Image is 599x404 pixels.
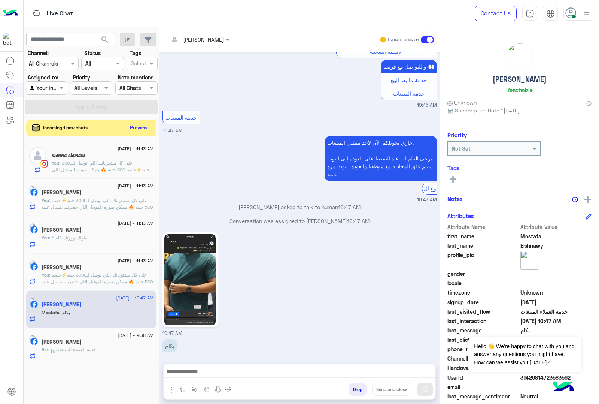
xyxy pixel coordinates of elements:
[189,383,201,395] button: Trigger scenario
[204,386,210,392] img: create order
[520,289,592,296] span: Unknown
[127,122,151,133] button: Preview
[32,9,41,18] img: tab
[29,223,36,230] img: picture
[422,183,457,194] div: الرجوع ال Bot
[213,385,222,394] img: send voice note
[162,356,182,361] span: 10:47 AM
[43,124,88,131] span: Incoming 1 new chats
[3,33,16,46] img: 713415422032625
[447,336,519,344] span: last_clicked_button
[572,196,578,202] img: notes
[176,383,189,395] button: select flow
[162,339,177,352] p: 25/8/2025, 10:47 AM
[447,355,519,362] span: ChannelId
[42,339,82,345] h5: Karim Ahmed
[42,198,49,203] span: You
[30,301,38,308] img: Facebook
[372,383,411,396] button: Send and close
[100,35,109,44] span: search
[455,106,520,114] span: Subscription Date : [DATE]
[162,331,182,336] span: 10:47 AM
[447,298,519,306] span: signup_date
[447,195,463,202] h6: Notes
[84,49,101,57] label: Status
[447,308,519,316] span: last_visited_flow
[447,132,467,138] h6: Priority
[96,33,114,49] button: search
[42,272,49,278] span: You
[388,37,419,43] small: Human Handover
[520,223,592,231] span: Attribute Value
[347,218,370,224] span: 10:47 AM
[42,227,82,233] h5: Omar Abdelzaher
[447,345,519,353] span: phone_number
[29,298,36,305] img: picture
[40,160,48,168] img: Instagram
[28,73,58,81] label: Assigned to:
[60,310,70,315] span: بكام
[49,235,88,241] span: طولك ووزنك كام ؟
[52,160,149,179] span: على كل مشترياتك اللي توصل لـ3000 جنيه⚡خصم 500 جنيه 🔥 ممكن صوره الموديل اللي حضرتك بتسال عليه
[520,232,592,240] span: Mostafa
[520,392,592,400] span: 0
[118,257,153,264] span: [DATE] - 11:13 AM
[42,310,60,315] span: Mostafa
[28,49,49,57] label: Channel:
[162,128,182,133] span: 10:47 AM
[338,204,361,210] span: 10:47 AM
[520,251,539,270] img: picture
[447,232,519,240] span: first_name
[29,147,46,164] img: defaultAdmin.png
[42,264,82,271] h5: Abdelrahman Hossam
[52,160,59,166] span: You
[447,165,592,171] h6: Tags
[506,86,533,93] h6: Reachable
[325,136,437,181] p: 25/8/2025, 10:47 AM
[393,90,425,97] span: خدمة المبيعات
[381,60,437,73] p: 25/8/2025, 10:46 AM
[550,374,577,400] img: hulul-logo.png
[349,383,367,396] button: Drop
[118,73,153,81] label: Note mentions
[225,387,231,393] img: make a call
[118,220,153,227] span: [DATE] - 11:13 AM
[520,374,592,382] span: 31426814723583562
[370,48,403,55] span: الأسئلة الشائعة
[29,260,36,267] img: picture
[47,9,73,19] p: Live Chat
[468,337,581,372] span: Hello!👋 We're happy to chat with you and answer any questions you might have. How can we assist y...
[520,298,592,306] span: 2025-08-25T07:43:41.357Z
[42,347,49,352] span: Bot
[192,386,198,392] img: Trigger scenario
[520,317,592,325] span: 2025-08-25T07:47:31.625Z
[29,335,36,342] img: picture
[167,385,176,394] img: send attachment
[30,338,38,345] img: Facebook
[52,152,85,159] h5: 𝒎𝒆𝒏𝒏𝒂 𝒆𝒍𝒆𝒎𝒂𝒎
[447,374,519,382] span: UserId
[520,308,592,316] span: خدمة العملاء المبيعات
[164,234,216,325] img: 539834378_1130403818942541_2831007546965175092_n.jpg
[73,73,90,81] label: Priority
[130,49,141,57] label: Tags
[42,235,49,241] span: You
[447,242,519,250] span: last_name
[116,295,153,301] span: [DATE] - 10:47 AM
[3,6,18,21] img: Logo
[162,217,437,225] p: Conversation was assigned to [PERSON_NAME]
[447,289,519,296] span: timezone
[201,383,213,395] button: create order
[421,386,429,393] img: send message
[42,198,153,210] span: على كل مشترياتك اللي توصل لـ3000 جنيه⚡خصم 500 جنيه 🔥 ممكن صوره الموديل اللي حضرتك بتسال عليه
[447,392,519,400] span: last_message_sentiment
[447,251,519,268] span: profile_pic
[42,189,82,196] h5: Abdul-Rahman Moawad
[118,332,153,339] span: [DATE] - 9:38 AM
[118,145,153,152] span: [DATE] - 11:13 AM
[30,263,38,271] img: Facebook
[447,212,474,219] h6: Attributes
[30,189,38,196] img: Facebook
[520,242,592,250] span: Elshnawy
[447,223,519,231] span: Attribute Name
